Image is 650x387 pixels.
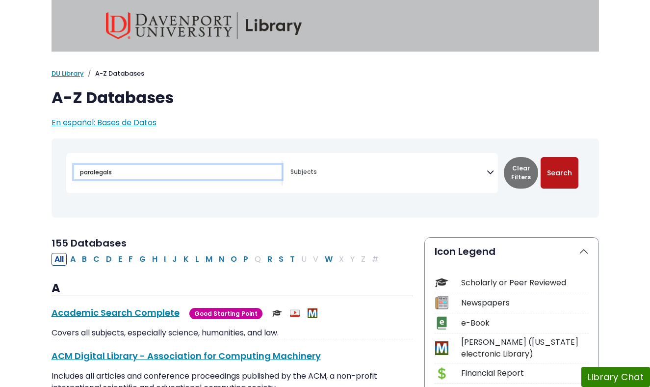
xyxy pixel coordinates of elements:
img: Icon Newspapers [435,296,448,309]
button: Filter Results O [228,253,240,266]
input: Search database by title or keyword [74,165,282,179]
button: Filter Results L [192,253,202,266]
h3: A [52,281,413,296]
a: En español: Bases de Datos [52,117,156,128]
div: [PERSON_NAME] ([US_STATE] electronic Library) [461,336,589,360]
img: Icon MeL (Michigan electronic Library) [435,341,448,355]
h1: A-Z Databases [52,88,599,107]
button: Filter Results C [90,253,103,266]
button: Filter Results B [79,253,90,266]
span: Good Starting Point [189,308,262,319]
a: ACM Digital Library - Association for Computing Machinery [52,350,321,362]
img: MeL (Michigan electronic Library) [308,308,317,318]
a: Academic Search Complete [52,306,180,319]
button: Filter Results T [287,253,298,266]
img: Scholarly or Peer Reviewed [272,308,282,318]
img: Davenport University Library [106,12,302,39]
button: Filter Results N [216,253,227,266]
button: Submit for Search Results [541,157,578,189]
button: Filter Results S [276,253,286,266]
button: Filter Results I [161,253,169,266]
button: Filter Results E [115,253,125,266]
div: Scholarly or Peer Reviewed [461,277,589,289]
img: Icon e-Book [435,316,448,330]
button: Filter Results M [203,253,215,266]
button: Clear Filters [504,157,538,189]
button: Library Chat [581,367,650,387]
button: Filter Results J [169,253,180,266]
div: Alpha-list to filter by first letter of database name [52,253,383,264]
textarea: Search [290,169,487,177]
div: Newspapers [461,297,589,309]
button: Filter Results A [67,253,78,266]
button: Icon Legend [425,238,598,265]
nav: Search filters [52,138,599,218]
div: Financial Report [461,367,589,379]
img: Audio & Video [290,308,300,318]
button: Filter Results R [264,253,275,266]
button: Filter Results G [136,253,149,266]
span: 155 Databases [52,236,127,250]
button: Filter Results D [103,253,115,266]
button: Filter Results K [181,253,192,266]
img: Icon Scholarly or Peer Reviewed [435,276,448,289]
button: Filter Results F [126,253,136,266]
div: e-Book [461,317,589,329]
button: Filter Results H [149,253,160,266]
button: Filter Results W [322,253,336,266]
li: A-Z Databases [84,69,144,79]
p: Covers all subjects, especially science, humanities, and law. [52,327,413,339]
button: Filter Results P [240,253,251,266]
button: All [52,253,67,266]
nav: breadcrumb [52,69,599,79]
img: Icon Financial Report [435,367,448,380]
a: DU Library [52,69,84,78]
